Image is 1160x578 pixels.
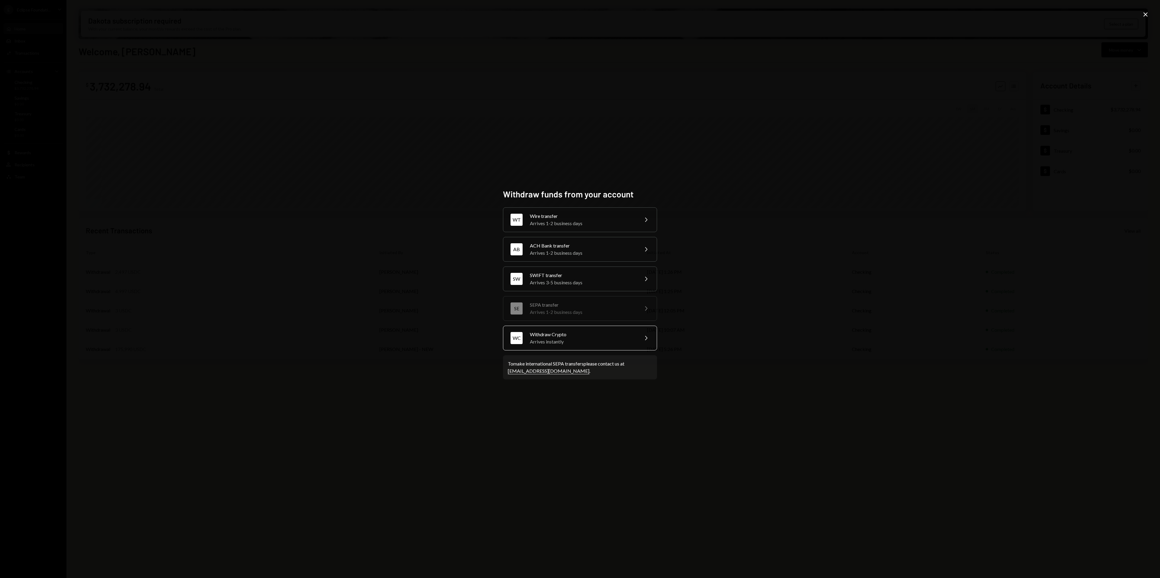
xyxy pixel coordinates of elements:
div: Wire transfer [530,212,635,220]
div: SWIFT transfer [530,272,635,279]
div: Arrives 1-2 business days [530,249,635,257]
div: ACH Bank transfer [530,242,635,249]
button: SESEPA transferArrives 1-2 business days [503,296,657,321]
div: SE [511,302,523,315]
div: Arrives 1-2 business days [530,220,635,227]
h2: Withdraw funds from your account [503,188,657,200]
div: SW [511,273,523,285]
div: To make international SEPA transfers please contact us at . [508,360,652,375]
div: WC [511,332,523,344]
button: WCWithdraw CryptoArrives instantly [503,326,657,350]
div: Arrives instantly [530,338,635,345]
div: Arrives 1-2 business days [530,308,635,316]
button: SWSWIFT transferArrives 3-5 business days [503,267,657,291]
button: WTWire transferArrives 1-2 business days [503,207,657,232]
div: AB [511,243,523,255]
div: SEPA transfer [530,301,635,308]
button: ABACH Bank transferArrives 1-2 business days [503,237,657,262]
div: Withdraw Crypto [530,331,635,338]
a: [EMAIL_ADDRESS][DOMAIN_NAME] [508,368,589,374]
div: Arrives 3-5 business days [530,279,635,286]
div: WT [511,214,523,226]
